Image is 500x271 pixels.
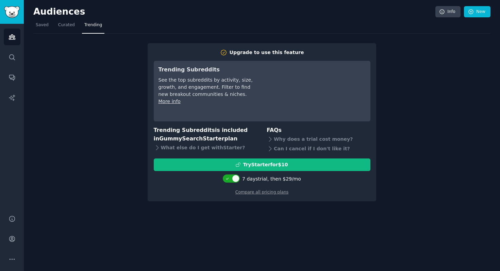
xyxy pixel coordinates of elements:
span: Trending [84,22,102,28]
button: TryStarterfor$10 [154,158,370,171]
span: Saved [36,22,49,28]
img: GummySearch logo [4,6,20,18]
div: What else do I get with Starter ? [154,143,257,152]
div: Can I cancel if I don't like it? [267,144,370,154]
span: Curated [58,22,75,28]
iframe: YouTube video player [264,66,366,117]
div: Upgrade to use this feature [230,49,304,56]
a: Compare all pricing plans [235,190,288,194]
h3: Trending Subreddits is included in plan [154,126,257,143]
a: Trending [82,20,104,34]
a: Info [435,6,461,18]
span: GummySearch Starter [159,135,224,142]
div: See the top subreddits by activity, size, growth, and engagement. Filter to find new breakout com... [159,77,254,98]
div: 7 days trial, then $ 29 /mo [242,175,301,183]
div: Why does a trial cost money? [267,135,370,144]
h2: Audiences [33,6,435,17]
a: More info [159,99,181,104]
div: Try Starter for $10 [243,161,288,168]
a: New [464,6,490,18]
a: Saved [33,20,51,34]
a: Curated [56,20,77,34]
h3: FAQs [267,126,370,135]
h3: Trending Subreddits [159,66,254,74]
